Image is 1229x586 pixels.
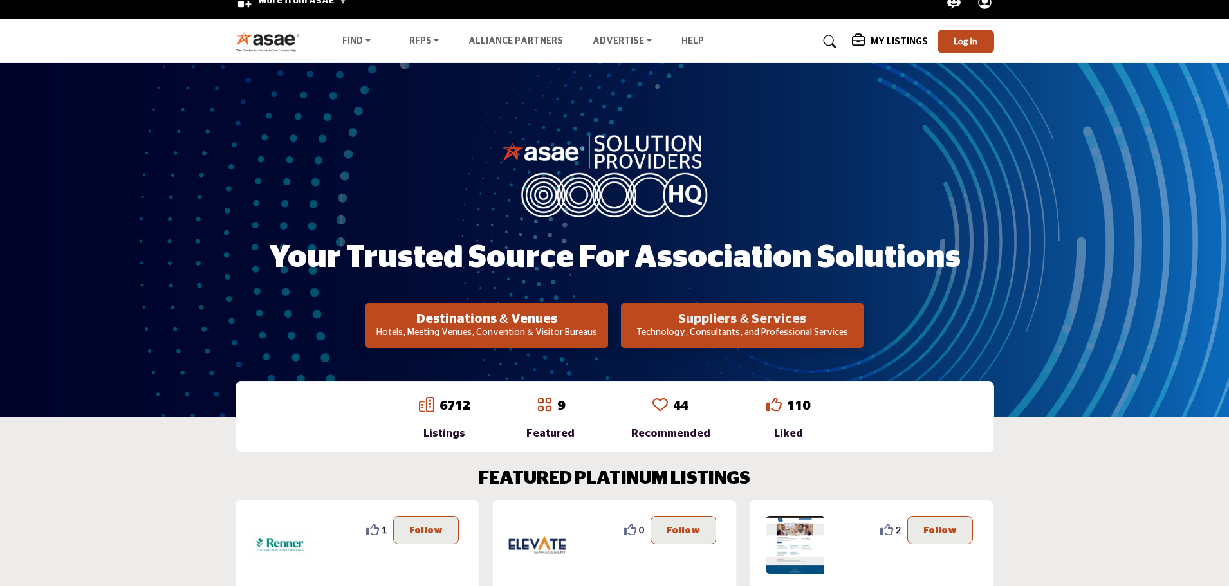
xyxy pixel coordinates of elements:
[419,426,470,441] div: Listings
[652,397,668,415] a: Go to Recommended
[333,33,380,51] a: Find
[631,426,710,441] div: Recommended
[584,33,661,51] a: Advertise
[787,399,810,412] a: 110
[365,303,608,348] button: Destinations & Venues Hotels, Meeting Venues, Convention & Visitor Bureaus
[896,523,901,536] span: 2
[369,327,604,340] p: Hotels, Meeting Venues, Convention & Visitor Bureaus
[236,31,307,52] img: Site Logo
[766,426,810,441] div: Liked
[766,397,782,412] i: Go to Liked
[673,399,688,412] a: 44
[907,516,973,544] button: Follow
[938,30,994,53] button: Log In
[409,523,443,537] p: Follow
[852,34,928,50] div: My Listings
[468,37,563,46] a: Alliance Partners
[400,33,448,51] a: RFPs
[625,311,860,327] h2: Suppliers & Services
[439,399,470,412] a: 6712
[651,516,716,544] button: Follow
[667,523,700,537] p: Follow
[251,516,309,574] img: Renner and Company CPA PC
[954,35,977,46] span: Log In
[923,523,957,537] p: Follow
[508,516,566,574] img: Elevate Management Company
[393,516,459,544] button: Follow
[871,36,928,48] h5: My Listings
[625,327,860,340] p: Technology, Consultants, and Professional Services
[639,523,644,536] span: 0
[526,426,575,441] div: Featured
[557,399,565,412] a: 9
[369,311,604,327] h2: Destinations & Venues
[681,37,704,46] a: Help
[621,303,864,348] button: Suppliers & Services Technology, Consultants, and Professional Services
[382,523,387,536] span: 1
[479,468,750,490] h2: FEATURED PLATINUM LISTINGS
[502,132,727,217] img: image
[766,516,824,574] img: ASAE Business Solutions
[269,238,961,278] h1: Your Trusted Source for Association Solutions
[811,32,845,52] a: Search
[537,397,552,415] a: Go to Featured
